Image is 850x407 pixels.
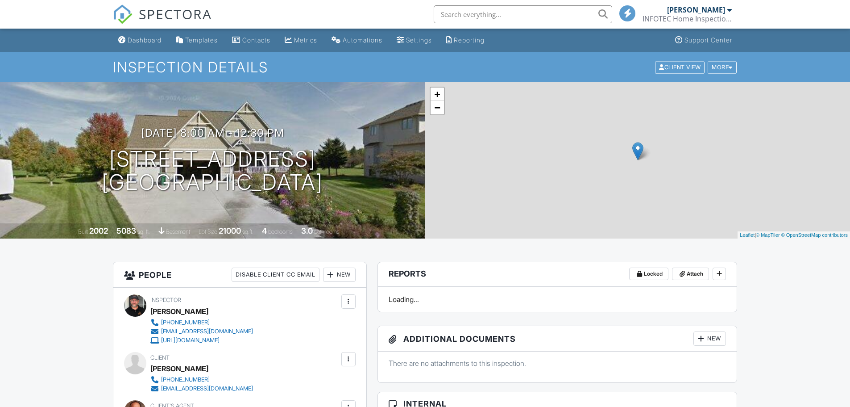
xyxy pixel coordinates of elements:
p: There are no attachments to this inspection. [389,358,726,368]
div: 2002 [89,226,108,235]
span: bathrooms [314,228,340,235]
a: Dashboard [115,32,165,49]
span: bedrooms [268,228,293,235]
div: Automations [343,36,382,44]
div: Settings [406,36,432,44]
a: Zoom out [431,101,444,114]
div: Dashboard [128,36,162,44]
a: SPECTORA [113,12,212,31]
a: [EMAIL_ADDRESS][DOMAIN_NAME] [150,327,253,336]
a: Metrics [281,32,321,49]
div: Reporting [454,36,485,44]
div: Contacts [242,36,270,44]
div: [URL][DOMAIN_NAME] [161,337,220,344]
a: [PHONE_NUMBER] [150,375,253,384]
span: sq. ft. [137,228,150,235]
a: Support Center [672,32,736,49]
span: sq.ft. [242,228,253,235]
a: [EMAIL_ADDRESS][DOMAIN_NAME] [150,384,253,393]
span: basement [166,228,190,235]
div: More [708,61,737,73]
h3: People [113,262,366,288]
div: Metrics [294,36,317,44]
a: © MapTiler [756,232,780,238]
span: Client [150,354,170,361]
div: [PERSON_NAME] [667,5,725,14]
a: Templates [172,32,221,49]
div: [PERSON_NAME] [150,305,208,318]
div: 3.0 [301,226,313,235]
a: Leaflet [740,232,755,238]
a: Contacts [228,32,274,49]
img: The Best Home Inspection Software - Spectora [113,4,133,24]
div: | [738,231,850,239]
div: [EMAIL_ADDRESS][DOMAIN_NAME] [161,385,253,392]
a: Automations (Basic) [328,32,386,49]
span: Inspector [150,297,181,303]
div: 21000 [219,226,241,235]
a: Settings [393,32,435,49]
a: © OpenStreetMap contributors [781,232,848,238]
a: Zoom in [431,88,444,101]
div: [EMAIL_ADDRESS][DOMAIN_NAME] [161,328,253,335]
div: Client View [655,61,705,73]
a: [URL][DOMAIN_NAME] [150,336,253,345]
h1: [STREET_ADDRESS] [GEOGRAPHIC_DATA] [102,147,323,195]
input: Search everything... [434,5,612,23]
div: Templates [185,36,218,44]
span: SPECTORA [139,4,212,23]
div: 5083 [116,226,136,235]
a: [PHONE_NUMBER] [150,318,253,327]
div: [PHONE_NUMBER] [161,319,210,326]
h3: Additional Documents [378,326,737,352]
h3: [DATE] 8:00 am - 12:30 pm [141,127,284,139]
div: Disable Client CC Email [232,268,319,282]
div: [PERSON_NAME] [150,362,208,375]
div: 4 [262,226,267,235]
span: Built [78,228,88,235]
a: Reporting [443,32,488,49]
div: [PHONE_NUMBER] [161,376,210,383]
div: New [323,268,356,282]
div: INFOTEC Home Inspection, LLC [643,14,732,23]
h1: Inspection Details [113,59,738,75]
div: Support Center [684,36,732,44]
div: New [693,331,726,346]
a: Client View [654,63,707,70]
span: Lot Size [199,228,217,235]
